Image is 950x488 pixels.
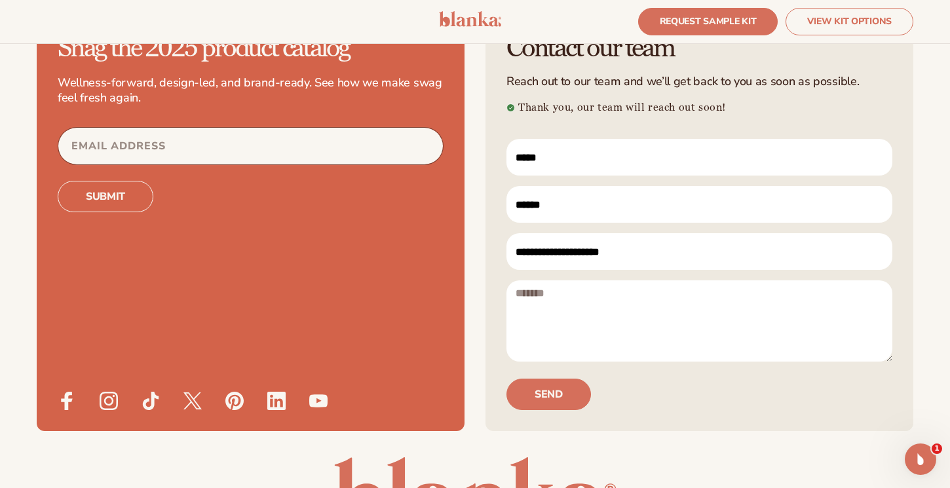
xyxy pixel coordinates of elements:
[58,35,444,62] h2: Snag the 2025 product catalog
[932,443,942,454] span: 1
[905,443,936,475] iframe: Intercom live chat
[506,74,892,89] p: Reach out to our team and we’ll get back to you as soon as possible.
[506,379,591,410] button: Send
[58,75,444,106] p: Wellness-forward, design-led, and brand-ready. See how we make swag feel fresh again.
[506,35,892,62] h2: Contact our team
[58,181,153,212] button: Subscribe
[439,11,501,32] a: logo
[638,8,778,35] a: REQUEST SAMPLE KIT
[506,102,892,113] h5: Thank you, our team will reach out soon!
[786,8,913,35] a: VIEW KIT OPTIONS
[439,11,501,27] img: logo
